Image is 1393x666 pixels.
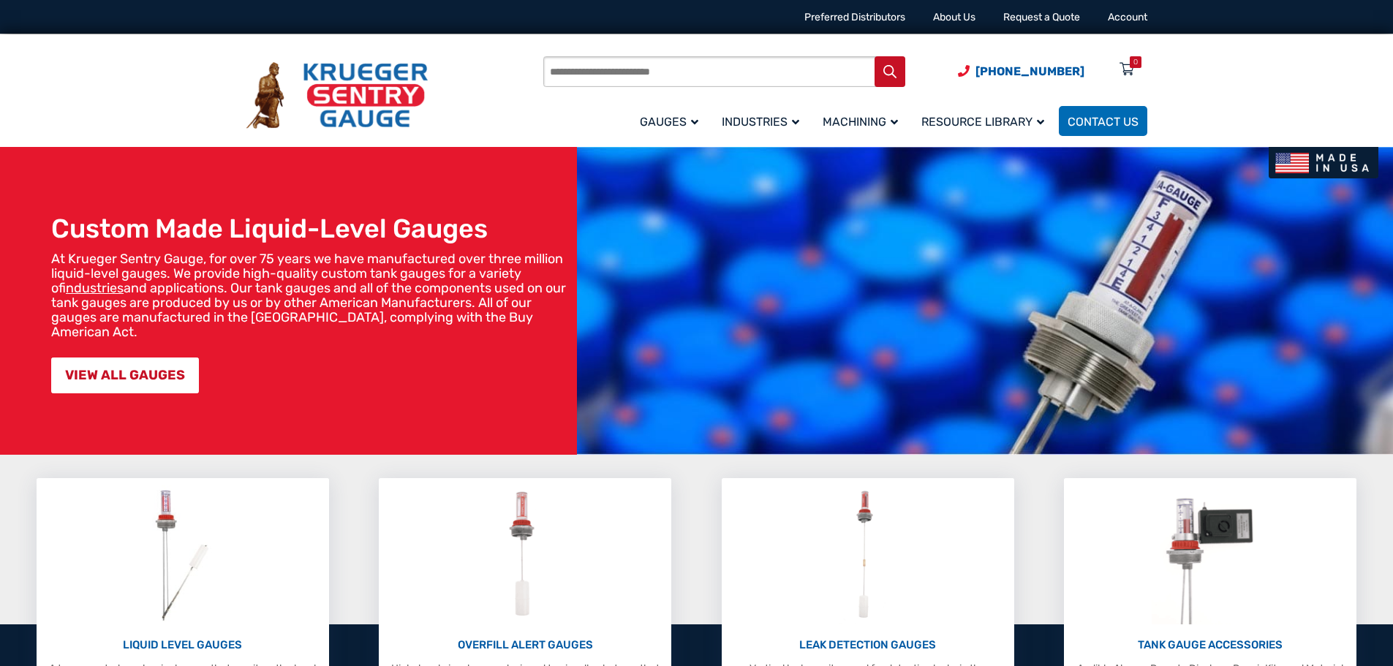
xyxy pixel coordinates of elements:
[958,62,1084,80] a: Phone Number (920) 434-8860
[1108,11,1147,23] a: Account
[1003,11,1080,23] a: Request a Quote
[933,11,975,23] a: About Us
[143,485,221,624] img: Liquid Level Gauges
[577,147,1393,455] img: bg_hero_bannerksentry
[631,104,713,138] a: Gauges
[839,485,896,624] img: Leak Detection Gauges
[823,115,898,129] span: Machining
[921,115,1044,129] span: Resource Library
[493,485,558,624] img: Overfill Alert Gauges
[1059,106,1147,136] a: Contact Us
[386,637,664,654] p: OVERFILL ALERT GAUGES
[640,115,698,129] span: Gauges
[66,280,124,296] a: industries
[1071,637,1349,654] p: TANK GAUGE ACCESSORIES
[1133,56,1138,68] div: 0
[1152,485,1269,624] img: Tank Gauge Accessories
[51,357,199,393] a: VIEW ALL GAUGES
[722,115,799,129] span: Industries
[1269,147,1378,178] img: Made In USA
[713,104,814,138] a: Industries
[1068,115,1139,129] span: Contact Us
[729,637,1007,654] p: LEAK DETECTION GAUGES
[804,11,905,23] a: Preferred Distributors
[51,251,570,339] p: At Krueger Sentry Gauge, for over 75 years we have manufactured over three million liquid-level g...
[913,104,1059,138] a: Resource Library
[51,213,570,244] h1: Custom Made Liquid-Level Gauges
[975,64,1084,78] span: [PHONE_NUMBER]
[814,104,913,138] a: Machining
[246,62,428,129] img: Krueger Sentry Gauge
[44,637,322,654] p: LIQUID LEVEL GAUGES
